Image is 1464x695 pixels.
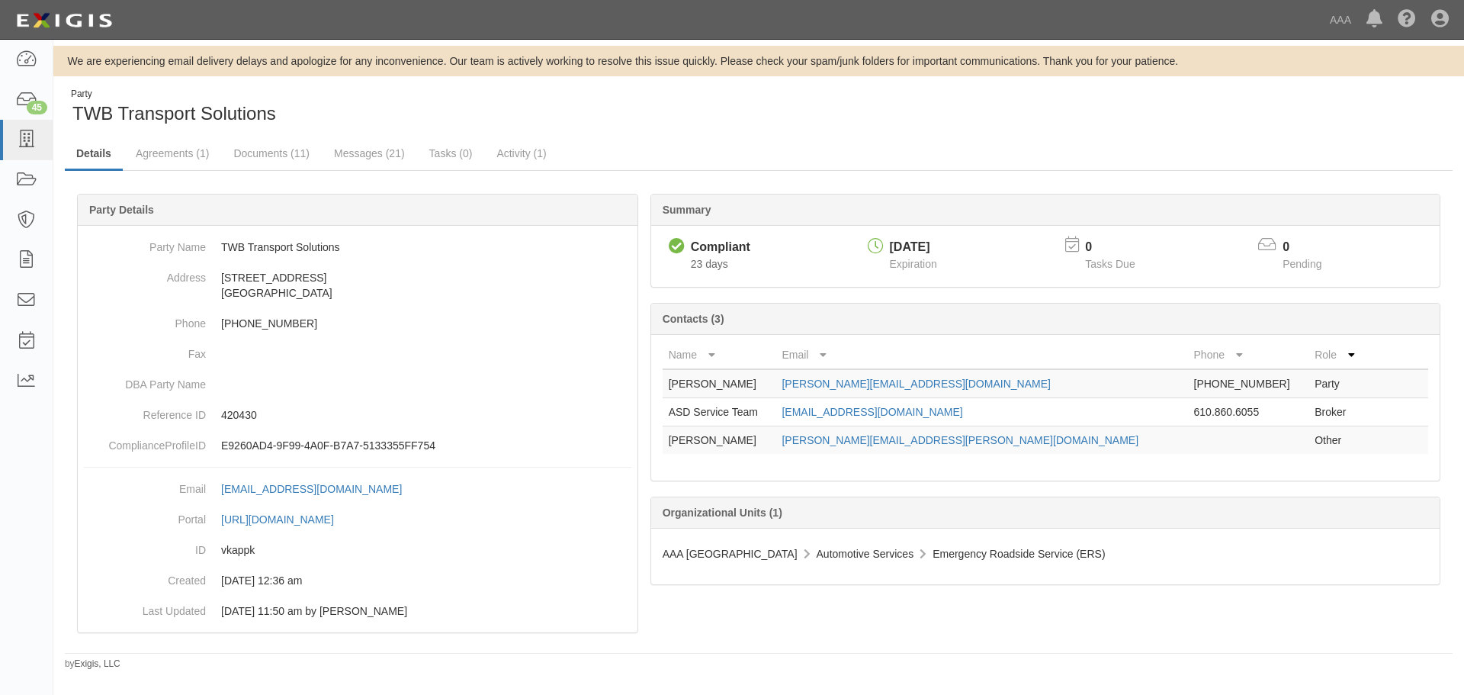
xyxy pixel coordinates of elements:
[1398,11,1416,29] i: Help Center - Complianz
[65,138,123,171] a: Details
[84,535,631,565] dd: vkappk
[663,341,776,369] th: Name
[933,548,1105,560] span: Emergency Roadside Service (ERS)
[663,507,782,519] b: Organizational Units (1)
[775,341,1187,369] th: Email
[418,138,484,169] a: Tasks (0)
[84,369,206,392] dt: DBA Party Name
[669,239,685,255] i: Compliant
[221,481,402,497] div: [EMAIL_ADDRESS][DOMAIN_NAME]
[663,426,776,455] td: [PERSON_NAME]
[71,88,276,101] div: Party
[890,258,937,270] span: Expiration
[782,434,1138,446] a: [PERSON_NAME][EMAIL_ADDRESS][PERSON_NAME][DOMAIN_NAME]
[663,313,724,325] b: Contacts (3)
[1085,258,1135,270] span: Tasks Due
[817,548,914,560] span: Automotive Services
[84,308,206,331] dt: Phone
[65,88,747,127] div: TWB Transport Solutions
[222,138,321,169] a: Documents (11)
[323,138,416,169] a: Messages (21)
[485,138,557,169] a: Activity (1)
[221,513,351,526] a: [URL][DOMAIN_NAME]
[84,504,206,527] dt: Portal
[1283,239,1340,256] p: 0
[1308,398,1367,426] td: Broker
[53,53,1464,69] div: We are experiencing email delivery delays and apologize for any inconvenience. Our team is active...
[1308,426,1367,455] td: Other
[84,565,631,596] dd: 03/10/2023 12:36 am
[782,378,1050,390] a: [PERSON_NAME][EMAIL_ADDRESS][DOMAIN_NAME]
[11,7,117,34] img: logo-5460c22ac91f19d4615b14bd174203de0afe785f0fc80cf4dbbc73dc1793850b.png
[663,204,711,216] b: Summary
[84,430,206,453] dt: ComplianceProfileID
[663,369,776,398] td: [PERSON_NAME]
[124,138,220,169] a: Agreements (1)
[221,483,419,495] a: [EMAIL_ADDRESS][DOMAIN_NAME]
[1283,258,1321,270] span: Pending
[84,596,631,626] dd: 04/15/2024 11:50 am by Benjamin Tully
[84,565,206,588] dt: Created
[27,101,47,114] div: 45
[75,658,120,669] a: Exigis, LLC
[782,406,962,418] a: [EMAIL_ADDRESS][DOMAIN_NAME]
[84,400,206,423] dt: Reference ID
[84,535,206,558] dt: ID
[72,103,276,124] span: TWB Transport Solutions
[1188,341,1309,369] th: Phone
[65,658,120,671] small: by
[84,262,631,308] dd: [STREET_ADDRESS] [GEOGRAPHIC_DATA]
[1188,398,1309,426] td: 610.860.6055
[84,262,206,285] dt: Address
[84,339,206,362] dt: Fax
[1322,5,1359,35] a: AAA
[84,474,206,497] dt: Email
[84,232,206,255] dt: Party Name
[890,239,937,256] div: [DATE]
[84,308,631,339] dd: [PHONE_NUMBER]
[89,204,154,216] b: Party Details
[1188,369,1309,398] td: [PHONE_NUMBER]
[691,239,750,256] div: Compliant
[1085,239,1154,256] p: 0
[84,596,206,619] dt: Last Updated
[221,407,631,423] p: 420430
[1308,369,1367,398] td: Party
[84,232,631,262] dd: TWB Transport Solutions
[1308,341,1367,369] th: Role
[221,438,631,453] p: E9260AD4-9F99-4A0F-B7A7-5133355FF754
[663,548,798,560] span: AAA [GEOGRAPHIC_DATA]
[663,398,776,426] td: ASD Service Team
[691,258,728,270] span: Since 07/28/2025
